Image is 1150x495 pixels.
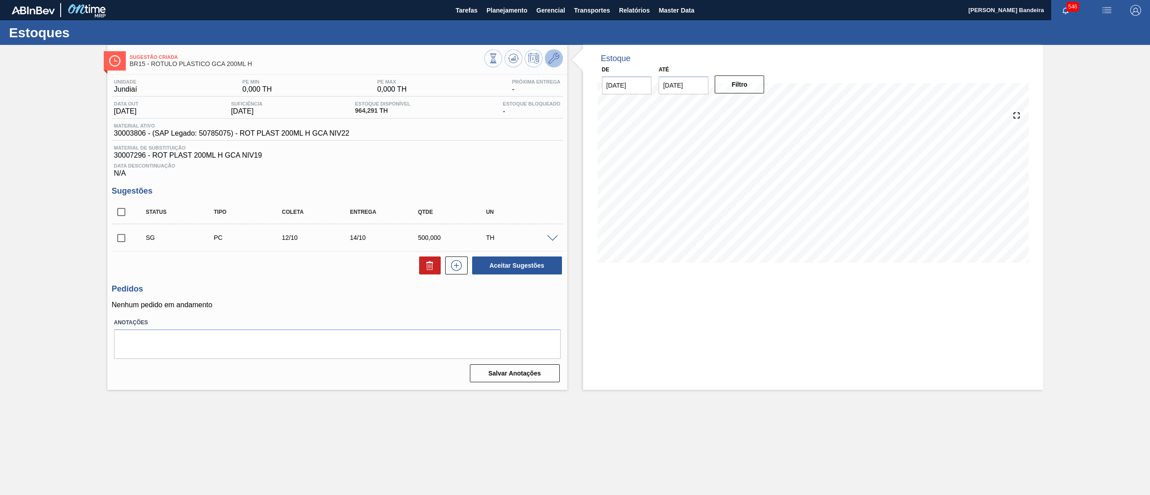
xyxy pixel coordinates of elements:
[114,129,349,137] span: 30003806 - (SAP Legado: 50785075) - ROT PLAST 200ML H GCA NIV22
[1101,5,1112,16] img: userActions
[416,234,493,241] div: 500,000
[279,234,357,241] div: 12/10/2025
[512,79,561,84] span: Próxima Entrega
[348,209,425,215] div: Entrega
[456,5,478,16] span: Tarefas
[112,159,563,177] div: N/A
[1051,4,1080,17] button: Notificações
[377,85,407,93] span: 0,000 TH
[1130,5,1141,16] img: Logout
[114,101,139,106] span: Data out
[231,101,262,106] span: Suficiência
[659,66,669,73] label: Até
[114,85,137,93] span: Jundiaí
[243,85,272,93] span: 0,000 TH
[504,49,522,67] button: Atualizar Gráfico
[525,49,543,67] button: Programar Estoque
[500,101,562,115] div: -
[1066,2,1079,12] span: 546
[212,234,289,241] div: Pedido de Compra
[130,61,484,67] span: BR15 - RÓTULO PLÁSTICO GCA 200ML H
[114,107,139,115] span: [DATE]
[377,79,407,84] span: PE MAX
[231,107,262,115] span: [DATE]
[348,234,425,241] div: 14/10/2025
[416,209,493,215] div: Qtde
[470,364,560,382] button: Salvar Anotações
[12,6,55,14] img: TNhmsLtSVTkK8tSr43FrP2fwEKptu5GPRR3wAAAABJRU5ErkJggg==
[114,316,561,329] label: Anotações
[484,234,562,241] div: TH
[112,301,563,309] p: Nenhum pedido em andamento
[355,101,410,106] span: Estoque Disponível
[112,284,563,294] h3: Pedidos
[468,256,563,275] div: Aceitar Sugestões
[484,49,502,67] button: Visão Geral dos Estoques
[472,256,562,274] button: Aceitar Sugestões
[9,27,168,38] h1: Estoques
[114,163,561,168] span: Data Descontinuação
[109,55,120,66] img: Ícone
[415,256,441,274] div: Excluir Sugestões
[574,5,610,16] span: Transportes
[503,101,560,106] span: Estoque Bloqueado
[212,209,289,215] div: Tipo
[487,5,527,16] span: Planejamento
[659,76,708,94] input: dd/mm/yyyy
[114,151,561,159] span: 30007296 - ROT PLAST 200ML H GCA NIV19
[602,76,652,94] input: dd/mm/yyyy
[114,79,137,84] span: Unidade
[715,75,765,93] button: Filtro
[602,66,610,73] label: De
[279,209,357,215] div: Coleta
[130,54,484,60] span: Sugestão Criada
[659,5,694,16] span: Master Data
[243,79,272,84] span: PE MIN
[114,145,561,150] span: Material de Substituição
[355,107,410,114] span: 964,291 TH
[510,79,563,93] div: -
[144,234,221,241] div: Sugestão Criada
[144,209,221,215] div: Status
[536,5,565,16] span: Gerencial
[619,5,650,16] span: Relatórios
[545,49,563,67] button: Ir ao Master Data / Geral
[114,123,349,128] span: Material ativo
[484,209,562,215] div: UN
[112,186,563,196] h3: Sugestões
[601,54,631,63] div: Estoque
[441,256,468,274] div: Nova sugestão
